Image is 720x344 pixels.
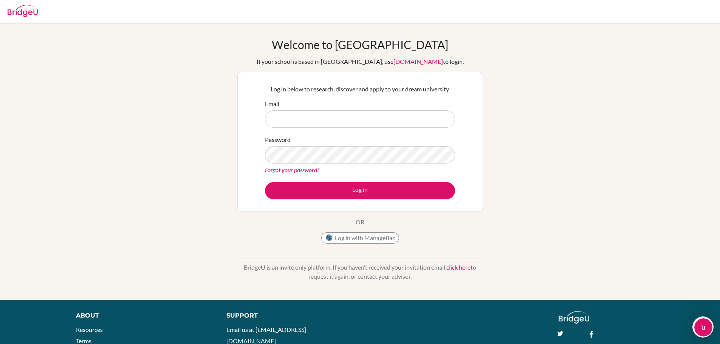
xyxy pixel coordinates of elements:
[393,58,443,65] a: [DOMAIN_NAME]
[321,232,399,244] button: Log in with ManageBac
[76,326,103,333] a: Resources
[559,311,589,324] img: logo_white@2x-f4f0deed5e89b7ecb1c2cc34c3e3d731f90f0f143d5ea2071677605dd97b5244.png
[265,166,319,173] a: Forgot your password?
[265,135,291,144] label: Password
[257,57,464,66] div: If your school is based in [GEOGRAPHIC_DATA], use to login.
[76,311,209,320] div: About
[356,218,364,227] p: OR
[692,316,714,338] iframe: Intercom live chat discovery launcher
[8,5,38,17] img: Bridge-U
[265,99,279,108] label: Email
[237,263,483,281] p: BridgeU is an invite only platform. If you haven’t received your invitation email, to request it ...
[265,85,455,94] p: Log in below to research, discover and apply to your dream university.
[272,38,448,51] h1: Welcome to [GEOGRAPHIC_DATA]
[694,318,712,336] iframe: Intercom live chat
[265,182,455,199] button: Log in
[226,311,351,320] div: Support
[446,264,471,271] a: click here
